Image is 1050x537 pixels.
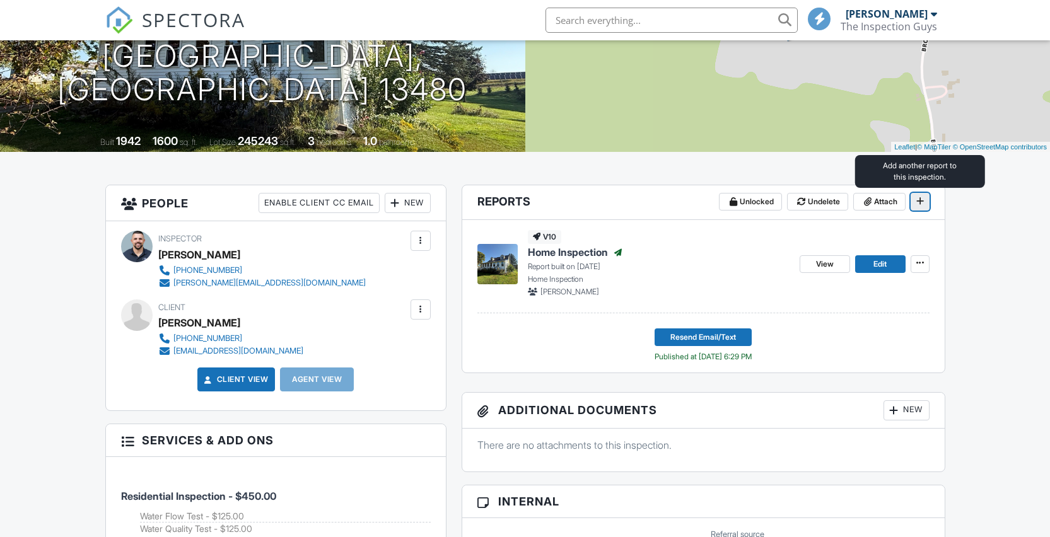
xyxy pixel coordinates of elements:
h3: Services & Add ons [106,424,446,457]
span: Lot Size [209,137,236,147]
li: Add on: Water Quality Test [140,523,431,535]
a: Client View [202,373,269,386]
div: [PHONE_NUMBER] [173,333,242,344]
h1: 1530 Brothertown Rd [GEOGRAPHIC_DATA], [GEOGRAPHIC_DATA] 13480 [20,6,505,106]
a: Leaflet [894,143,915,151]
h3: Internal [462,485,945,518]
div: [PHONE_NUMBER] [173,265,242,275]
span: Residential Inspection - $450.00 [121,490,276,502]
div: Enable Client CC Email [259,193,380,213]
span: bedrooms [317,137,351,147]
img: The Best Home Inspection Software - Spectora [105,6,133,34]
div: [PERSON_NAME] [158,313,240,332]
span: Built [100,137,114,147]
a: [PHONE_NUMBER] [158,332,303,345]
a: [PHONE_NUMBER] [158,264,366,277]
p: There are no attachments to this inspection. [477,438,930,452]
a: [EMAIL_ADDRESS][DOMAIN_NAME] [158,345,303,357]
a: © MapTiler [917,143,951,151]
div: [PERSON_NAME][EMAIL_ADDRESS][DOMAIN_NAME] [173,278,366,288]
div: 1.0 [363,134,377,147]
div: [PERSON_NAME] [846,8,928,20]
span: bathrooms [379,137,415,147]
div: The Inspection Guys [841,20,937,33]
div: 245243 [238,134,278,147]
div: | [891,142,1050,153]
span: sq. ft. [180,137,197,147]
div: [PERSON_NAME] [158,245,240,264]
span: sq.ft. [280,137,296,147]
li: Add on: Water Flow Test [140,510,431,523]
div: 1942 [116,134,141,147]
input: Search everything... [545,8,798,33]
div: [EMAIL_ADDRESS][DOMAIN_NAME] [173,346,303,356]
div: New [385,193,431,213]
div: 3 [308,134,315,147]
h3: People [106,185,446,221]
span: SPECTORA [142,6,245,33]
div: 1600 [153,134,178,147]
h3: Additional Documents [462,393,945,429]
span: Inspector [158,234,202,243]
a: SPECTORA [105,17,245,43]
a: © OpenStreetMap contributors [953,143,1047,151]
a: [PERSON_NAME][EMAIL_ADDRESS][DOMAIN_NAME] [158,277,366,289]
div: New [884,400,930,420]
span: Client [158,303,185,312]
